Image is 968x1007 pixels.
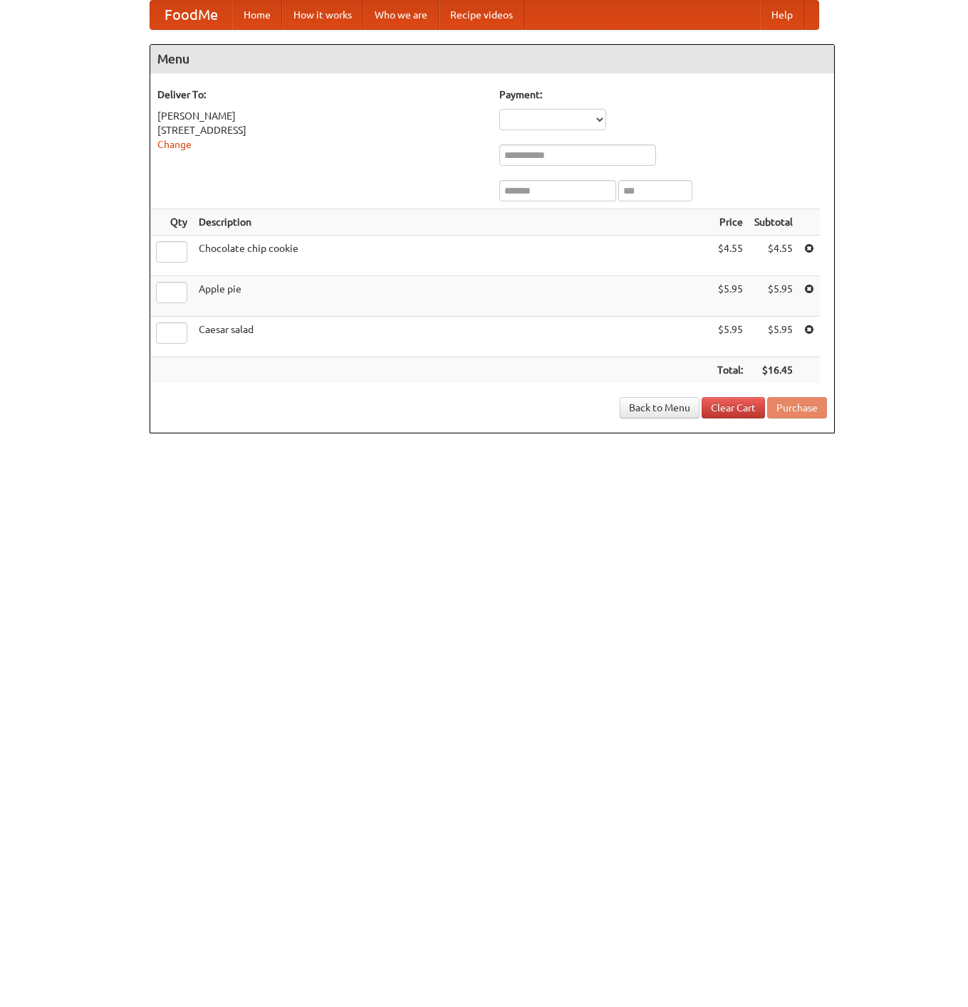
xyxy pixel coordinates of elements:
[749,276,798,317] td: $5.95
[193,236,712,276] td: Chocolate chip cookie
[620,397,699,418] a: Back to Menu
[712,209,749,236] th: Price
[712,317,749,357] td: $5.95
[767,397,827,418] button: Purchase
[749,236,798,276] td: $4.55
[282,1,363,29] a: How it works
[157,123,485,137] div: [STREET_ADDRESS]
[232,1,282,29] a: Home
[193,276,712,317] td: Apple pie
[749,357,798,384] th: $16.45
[363,1,439,29] a: Who we are
[193,317,712,357] td: Caesar salad
[157,109,485,123] div: [PERSON_NAME]
[193,209,712,236] th: Description
[712,236,749,276] td: $4.55
[499,88,827,102] h5: Payment:
[749,317,798,357] td: $5.95
[439,1,524,29] a: Recipe videos
[749,209,798,236] th: Subtotal
[712,357,749,384] th: Total:
[157,139,192,150] a: Change
[150,209,193,236] th: Qty
[760,1,804,29] a: Help
[702,397,765,418] a: Clear Cart
[157,88,485,102] h5: Deliver To:
[150,45,834,73] h4: Menu
[150,1,232,29] a: FoodMe
[712,276,749,317] td: $5.95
